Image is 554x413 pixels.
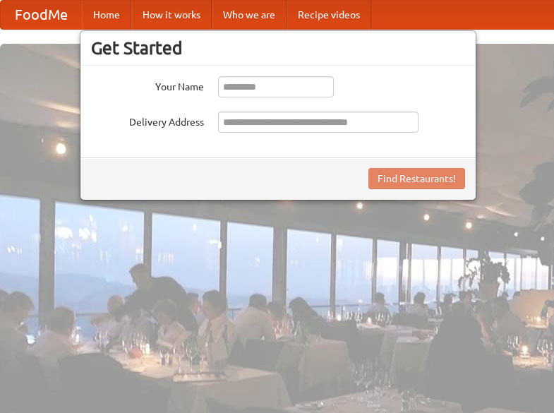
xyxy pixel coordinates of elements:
[82,1,131,29] a: Home
[287,1,371,29] a: Recipe videos
[91,112,204,129] label: Delivery Address
[91,76,204,94] label: Your Name
[91,37,465,59] h3: Get Started
[368,168,465,189] button: Find Restaurants!
[131,1,212,29] a: How it works
[212,1,287,29] a: Who we are
[1,1,82,29] a: FoodMe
